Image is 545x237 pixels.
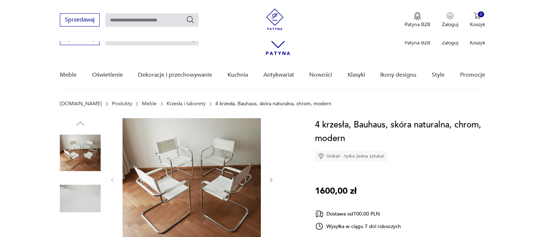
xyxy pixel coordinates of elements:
[60,61,77,89] a: Meble
[442,12,458,28] button: Zaloguj
[228,61,248,89] a: Kuchnia
[478,11,484,18] div: 0
[142,101,157,107] a: Meble
[315,151,387,161] div: Unikat - tylko jedna sztuka!
[264,9,286,30] img: Patyna - sklep z meblami i dekoracjami vintage
[92,61,123,89] a: Oświetlenie
[315,209,324,218] img: Ikona dostawy
[138,61,212,89] a: Dekoracje i przechowywanie
[215,101,331,107] p: 4 krzesła, Bauhaus, skóra naturalna, chrom, modern
[405,12,430,28] a: Ikona medaluPatyna B2B
[315,209,401,218] div: Dostawa od 100,00 PLN
[263,61,294,89] a: Antykwariat
[315,118,485,145] h1: 4 krzesła, Bauhaus, skóra naturalna, chrom, modern
[60,178,101,219] img: Zdjęcie produktu 4 krzesła, Bauhaus, skóra naturalna, chrom, modern
[470,21,485,28] p: Koszyk
[60,13,100,26] button: Sprzedawaj
[318,153,324,159] img: Ikona diamentu
[60,37,100,42] a: Sprzedawaj
[460,61,485,89] a: Promocje
[112,101,132,107] a: Produkty
[315,184,357,198] p: 1600,00 zł
[446,12,454,19] img: Ikonka użytkownika
[60,101,102,107] a: [DOMAIN_NAME]
[380,61,416,89] a: Ikony designu
[470,12,485,28] button: 0Koszyk
[186,15,195,24] button: Szukaj
[315,222,401,231] div: Wysyłka w ciągu 7 dni roboczych
[309,61,332,89] a: Nowości
[442,39,458,46] p: Zaloguj
[474,12,481,19] img: Ikona koszyka
[442,21,458,28] p: Zaloguj
[405,12,430,28] button: Patyna B2B
[60,18,100,23] a: Sprzedawaj
[432,61,445,89] a: Style
[405,21,430,28] p: Patyna B2B
[470,39,485,46] p: Koszyk
[414,12,421,20] img: Ikona medalu
[60,132,101,173] img: Zdjęcie produktu 4 krzesła, Bauhaus, skóra naturalna, chrom, modern
[348,61,365,89] a: Klasyki
[167,101,206,107] a: Krzesła i taborety
[405,39,430,46] p: Patyna B2B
